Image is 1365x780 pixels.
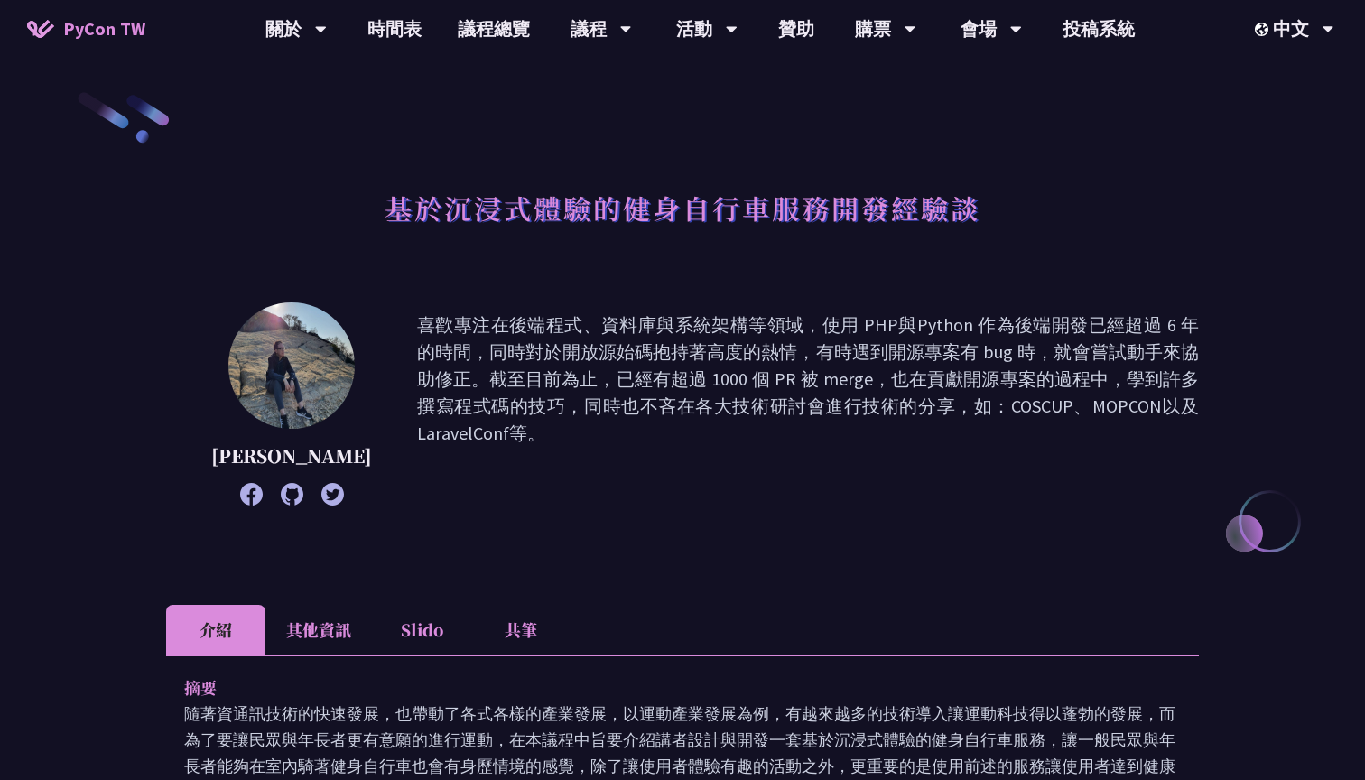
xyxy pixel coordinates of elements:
[184,674,1145,701] p: 摘要
[63,15,145,42] span: PyCon TW
[372,605,471,655] li: Slido
[166,605,265,655] li: 介紹
[1255,23,1273,36] img: Locale Icon
[417,311,1199,497] p: 喜歡專注在後端程式、資料庫與系統架構等領域，使用 PHP與Python 作為後端開發已經超過 6 年的時間，同時對於開放源始碼抱持著高度的熱情，有時遇到開源專案有 bug 時，就會嘗試動手來協助...
[385,181,980,235] h1: 基於沉浸式體驗的健身自行車服務開發經驗談
[265,605,372,655] li: 其他資訊
[27,20,54,38] img: Home icon of PyCon TW 2025
[9,6,163,51] a: PyCon TW
[211,442,372,469] p: [PERSON_NAME]
[228,302,355,429] img: Peter
[471,605,571,655] li: 共筆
